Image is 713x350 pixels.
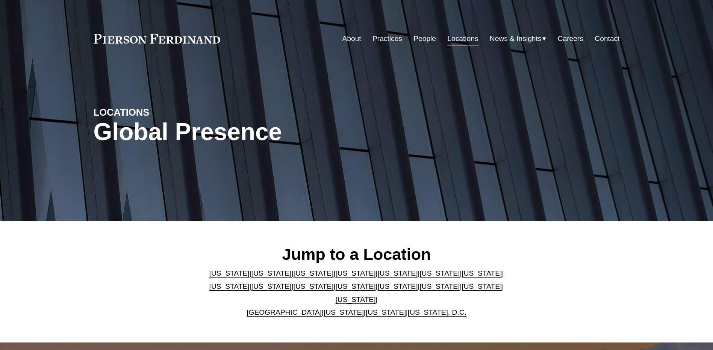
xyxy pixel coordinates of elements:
[372,32,402,46] a: Practices
[294,282,334,290] a: [US_STATE]
[419,269,460,277] a: [US_STATE]
[324,308,364,316] a: [US_STATE]
[209,282,250,290] a: [US_STATE]
[94,118,444,146] h1: Global Presence
[462,282,502,290] a: [US_STATE]
[462,269,502,277] a: [US_STATE]
[377,269,418,277] a: [US_STATE]
[419,282,460,290] a: [US_STATE]
[490,32,542,45] span: News & Insights
[336,296,376,303] a: [US_STATE]
[336,269,376,277] a: [US_STATE]
[413,32,436,46] a: People
[251,269,292,277] a: [US_STATE]
[251,282,292,290] a: [US_STATE]
[203,244,510,264] h2: Jump to a Location
[558,32,583,46] a: Careers
[366,308,406,316] a: [US_STATE]
[490,32,546,46] a: folder dropdown
[203,267,510,319] p: | | | | | | | | | | | | | | | | | |
[595,32,619,46] a: Contact
[294,269,334,277] a: [US_STATE]
[408,308,466,316] a: [US_STATE], D.C.
[94,106,225,118] h4: LOCATIONS
[377,282,418,290] a: [US_STATE]
[342,32,361,46] a: About
[447,32,478,46] a: Locations
[336,282,376,290] a: [US_STATE]
[247,308,322,316] a: [GEOGRAPHIC_DATA]
[209,269,250,277] a: [US_STATE]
